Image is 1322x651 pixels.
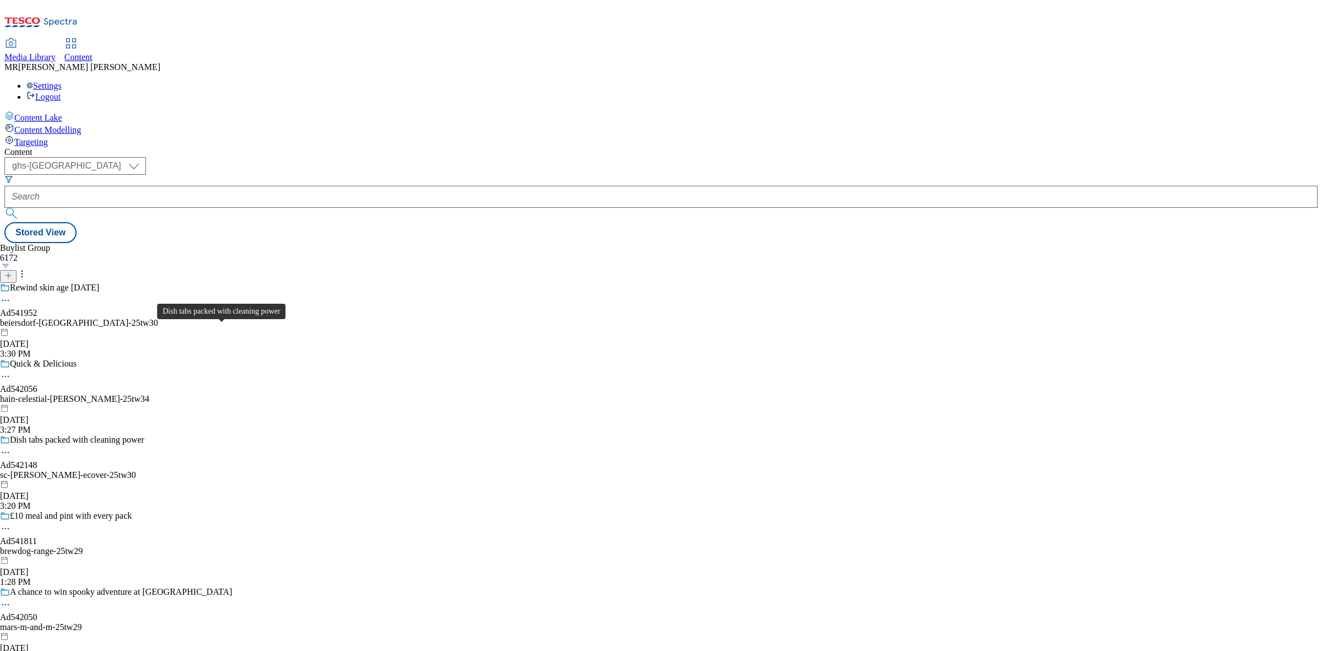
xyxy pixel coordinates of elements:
[4,186,1318,208] input: Search
[10,511,132,521] div: £10 meal and pint with every pack
[64,39,93,62] a: Content
[18,62,160,72] span: [PERSON_NAME] [PERSON_NAME]
[4,39,56,62] a: Media Library
[10,359,77,369] div: Quick & Delicious
[14,137,48,147] span: Targeting
[4,123,1318,135] a: Content Modelling
[26,81,62,90] a: Settings
[14,113,62,122] span: Content Lake
[26,92,61,101] a: Logout
[14,125,81,134] span: Content Modelling
[64,52,93,62] span: Content
[4,222,77,243] button: Stored View
[10,435,144,445] div: Dish tabs packed with cleaning power
[4,111,1318,123] a: Content Lake
[4,175,13,184] svg: Search Filters
[10,283,99,293] div: Rewind skin age [DATE]
[4,135,1318,147] a: Targeting
[4,147,1318,157] div: Content
[4,52,56,62] span: Media Library
[10,587,232,597] div: A chance to win spooky adventure at [GEOGRAPHIC_DATA]
[4,62,18,72] span: MR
